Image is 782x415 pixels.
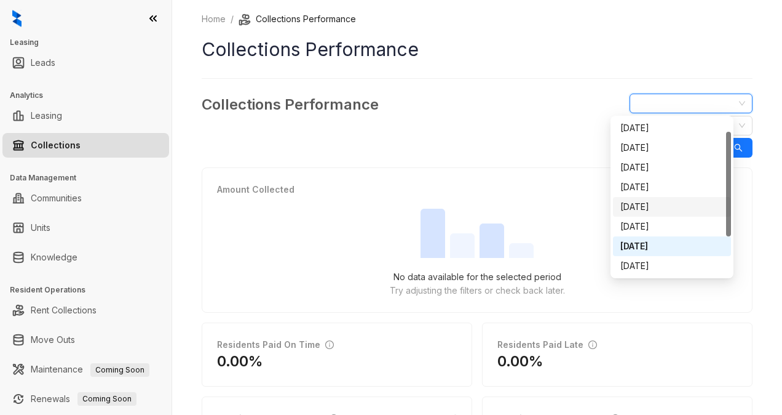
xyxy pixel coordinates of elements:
li: Communities [2,186,169,211]
h3: Analytics [10,90,172,101]
span: info-circle [325,340,334,349]
h2: 0.00% [217,352,263,371]
span: Coming Soon [90,363,149,377]
h3: Data Management [10,172,172,183]
li: Units [2,216,169,240]
li: Leasing [2,103,169,128]
div: [DATE] [620,161,724,174]
h3: Leasing [10,37,172,48]
a: Leads [31,50,55,75]
li: Collections [2,133,169,158]
div: Residents Paid Late [497,338,597,352]
div: February 2025 [613,118,731,138]
li: Rent Collections [2,298,169,323]
div: April 2025 [613,158,731,177]
a: Move Outs [31,328,75,352]
div: May 2025 [613,177,731,197]
div: [DATE] [620,141,724,155]
li: Knowledge [2,245,169,270]
div: June 2025 [613,197,731,217]
div: July 2025 [613,217,731,236]
h2: 0.00% [497,352,543,371]
p: Try adjusting the filters or check back later. [390,284,565,297]
a: Home [199,12,228,26]
div: August 2025 [613,236,731,256]
li: Move Outs [2,328,169,352]
a: Collections [31,133,81,158]
img: logo [12,10,22,27]
div: [DATE] [620,121,724,135]
div: [DATE] [620,200,724,214]
a: Rent Collections [31,298,97,323]
strong: Amount Collected [217,184,294,195]
span: August 2025 [637,94,745,113]
a: RenewalsComing Soon [31,387,136,411]
h3: Resident Operations [10,284,172,296]
p: No data available for the selected period [393,270,561,284]
li: / [231,12,234,26]
div: [DATE] [620,220,724,233]
li: Leads [2,50,169,75]
h3: Collections Performance [202,94,379,116]
a: Leasing [31,103,62,128]
span: info-circle [588,340,597,349]
a: Units [31,216,50,240]
div: [DATE] [620,180,724,194]
div: [DATE] [620,259,724,273]
div: March 2025 [613,138,731,158]
span: Coming Soon [77,392,136,406]
h1: Collections Performance [202,36,752,63]
span: search [734,143,743,152]
div: September 2025 [613,256,731,276]
div: Residents Paid On Time [217,338,334,352]
div: [DATE] [620,240,724,253]
li: Collections Performance [239,12,356,26]
a: Communities [31,186,82,211]
li: Maintenance [2,357,169,382]
a: Knowledge [31,245,77,270]
li: Renewals [2,387,169,411]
